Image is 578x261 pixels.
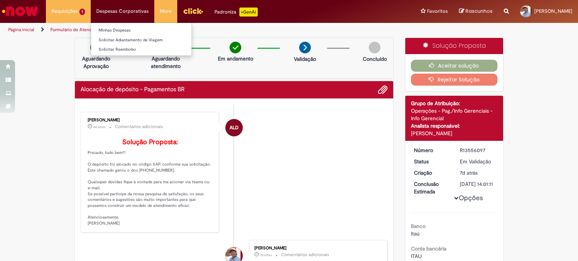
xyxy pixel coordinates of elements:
[6,23,380,37] ul: Trilhas de página
[460,146,495,154] div: R13556097
[465,8,493,15] span: Rascunhos
[214,8,258,17] div: Padroniza
[225,119,243,136] div: Andressa Luiza Da Silva
[460,169,478,176] span: 7d atrás
[534,8,572,14] span: [PERSON_NAME]
[405,38,503,54] div: Solução Proposta
[88,139,213,226] p: Prezado, tudo bem?! O depósito foi alocado no código SAP, conforme sua solicitação. Este chamado ...
[427,8,448,15] span: Favoritos
[230,42,241,53] img: check-circle-green.png
[50,27,106,33] a: Formulário de Atendimento
[411,223,426,229] b: Banco
[411,107,498,122] div: Operações - Pag./Info Gerenciais - Info Gerencial
[91,36,192,44] a: Solicitar Adiantamento de Viagem
[299,42,311,53] img: arrow-next.png
[52,8,78,15] span: Requisições
[411,60,498,72] button: Aceitar solução
[115,124,163,130] small: Comentários adicionais
[8,27,34,33] a: Página inicial
[1,4,40,19] img: ServiceNow
[122,138,178,146] b: Solução Proposta:
[96,8,149,15] span: Despesas Corporativas
[78,55,114,70] p: Aguardando Aprovação
[411,230,420,237] span: Itaú
[281,252,329,258] small: Comentários adicionais
[93,125,105,129] span: 4d atrás
[411,100,498,107] div: Grupo de Atribuição:
[218,55,253,62] p: Em andamento
[239,8,258,17] p: +GenAi
[260,253,272,257] time: 22/09/2025 16:05:07
[378,85,388,95] button: Adicionar anexos
[411,74,498,86] button: Rejeitar Solução
[408,180,455,195] dt: Conclusão Estimada
[411,253,422,259] span: ITAU
[81,86,185,93] h2: Alocação de depósito - Pagamentos BR Histórico de tíquete
[260,253,272,257] span: 7d atrás
[411,130,498,137] div: [PERSON_NAME]
[460,169,495,177] div: 22/09/2025 16:01:08
[460,169,478,176] time: 22/09/2025 16:01:08
[408,146,455,154] dt: Número
[91,26,192,35] a: Minhas Despesas
[459,8,493,15] a: Rascunhos
[88,118,213,122] div: [PERSON_NAME]
[411,245,446,252] b: Conta bancária
[79,9,85,15] span: 1
[408,158,455,165] dt: Status
[160,8,172,15] span: More
[91,23,192,56] ul: Despesas Corporativas
[408,169,455,177] dt: Criação
[230,119,239,137] span: ALD
[294,55,316,63] p: Validação
[363,55,387,63] p: Concluído
[460,158,495,165] div: Em Validação
[148,55,184,70] p: Aguardando atendimento
[460,180,495,188] div: [DATE] 14:01:11
[411,122,498,130] div: Analista responsável:
[369,42,380,53] img: img-circle-grey.png
[91,45,192,54] a: Solicitar Reembolso
[254,246,380,250] div: [PERSON_NAME]
[183,5,203,17] img: click_logo_yellow_360x200.png
[93,125,105,129] time: 25/09/2025 15:20:37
